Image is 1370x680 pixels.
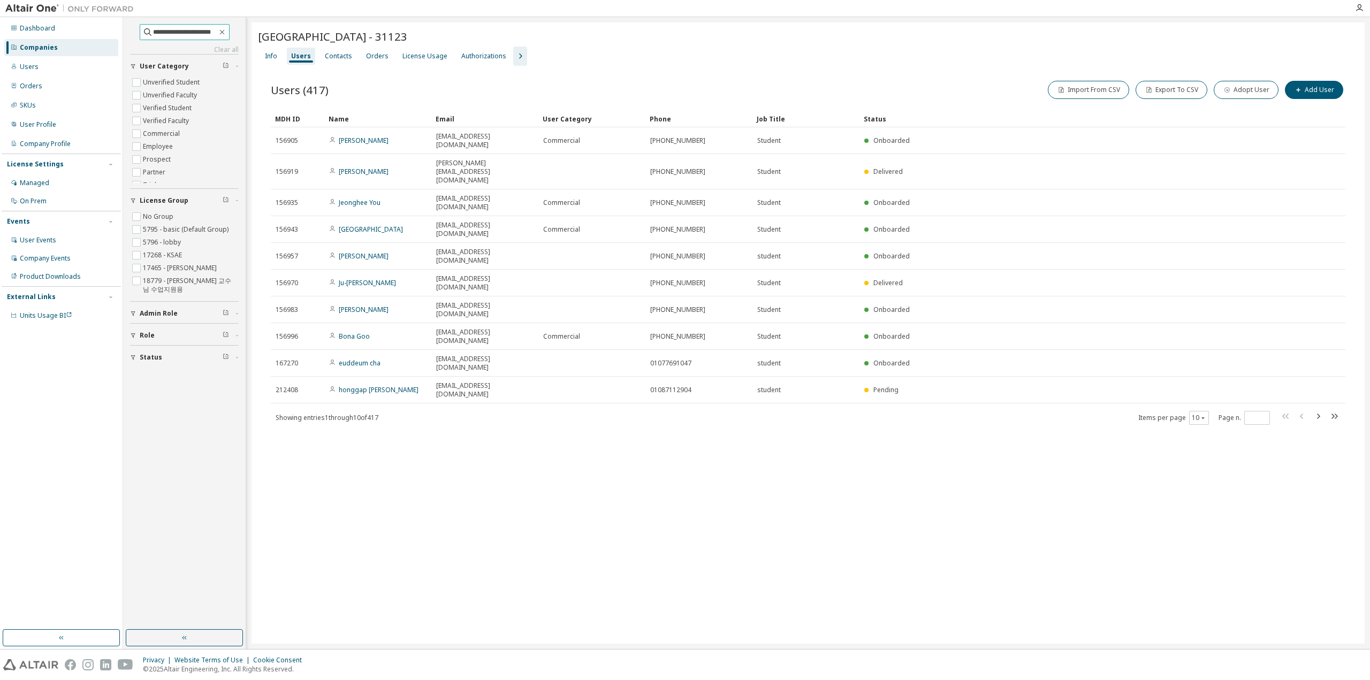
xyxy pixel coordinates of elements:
[1048,81,1129,99] button: Import From CSV
[20,120,56,129] div: User Profile
[873,225,910,234] span: Onboarded
[757,386,781,394] span: student
[339,385,418,394] a: honggap [PERSON_NAME]
[140,196,188,205] span: License Group
[436,221,534,238] span: [EMAIL_ADDRESS][DOMAIN_NAME]
[130,346,239,369] button: Status
[436,301,534,318] span: [EMAIL_ADDRESS][DOMAIN_NAME]
[436,194,534,211] span: [EMAIL_ADDRESS][DOMAIN_NAME]
[339,278,396,287] a: Ju-[PERSON_NAME]
[143,210,176,223] label: No Group
[140,353,162,362] span: Status
[275,110,320,127] div: MDH ID
[436,274,534,292] span: [EMAIL_ADDRESS][DOMAIN_NAME]
[143,102,194,114] label: Verified Student
[757,305,781,314] span: Student
[20,101,36,110] div: SKUs
[276,252,298,261] span: 156957
[140,62,189,71] span: User Category
[873,251,910,261] span: Onboarded
[757,167,781,176] span: Student
[276,279,298,287] span: 156970
[143,89,199,102] label: Unverified Faculty
[329,110,427,127] div: Name
[1285,81,1343,99] button: Add User
[650,198,705,207] span: [PHONE_NUMBER]
[276,359,298,368] span: 167270
[130,55,239,78] button: User Category
[20,140,71,148] div: Company Profile
[757,225,781,234] span: Student
[276,332,298,341] span: 156996
[140,309,178,318] span: Admin Role
[650,359,691,368] span: 01077691047
[757,359,781,368] span: student
[436,159,534,185] span: [PERSON_NAME][EMAIL_ADDRESS][DOMAIN_NAME]
[543,225,580,234] span: Commercial
[873,358,910,368] span: Onboarded
[143,236,183,249] label: 5796 - lobby
[100,659,111,670] img: linkedin.svg
[864,110,1281,127] div: Status
[339,136,389,145] a: [PERSON_NAME]
[143,179,158,192] label: Trial
[3,659,58,670] img: altair_logo.svg
[143,127,182,140] label: Commercial
[873,167,903,176] span: Delivered
[436,355,534,372] span: [EMAIL_ADDRESS][DOMAIN_NAME]
[650,332,705,341] span: [PHONE_NUMBER]
[1136,81,1207,99] button: Export To CSV
[757,136,781,145] span: Student
[543,332,580,341] span: Commercial
[650,110,748,127] div: Phone
[174,656,253,664] div: Website Terms of Use
[650,167,705,176] span: [PHONE_NUMBER]
[1192,414,1206,422] button: 10
[5,3,139,14] img: Altair One
[1138,411,1209,425] span: Items per page
[650,305,705,314] span: [PHONE_NUMBER]
[757,252,781,261] span: student
[543,110,641,127] div: User Category
[461,52,506,60] div: Authorizations
[339,167,389,176] a: [PERSON_NAME]
[7,217,30,226] div: Events
[140,331,155,340] span: Role
[650,279,705,287] span: [PHONE_NUMBER]
[223,353,229,362] span: Clear filter
[873,198,910,207] span: Onboarded
[20,43,58,52] div: Companies
[276,413,378,422] span: Showing entries 1 through 10 of 417
[1219,411,1270,425] span: Page n.
[339,198,380,207] a: Jeonghee You
[276,167,298,176] span: 156919
[757,279,781,287] span: Student
[7,160,64,169] div: License Settings
[20,311,72,320] span: Units Usage BI
[650,225,705,234] span: [PHONE_NUMBER]
[276,305,298,314] span: 156983
[20,24,55,33] div: Dashboard
[7,293,56,301] div: External Links
[223,331,229,340] span: Clear filter
[1214,81,1278,99] button: Adopt User
[757,110,855,127] div: Job Title
[543,198,580,207] span: Commercial
[873,278,903,287] span: Delivered
[276,198,298,207] span: 156935
[143,140,175,153] label: Employee
[436,132,534,149] span: [EMAIL_ADDRESS][DOMAIN_NAME]
[276,386,298,394] span: 212408
[143,262,219,274] label: 17465 - [PERSON_NAME]
[65,659,76,670] img: facebook.svg
[20,197,47,205] div: On Prem
[873,136,910,145] span: Onboarded
[143,76,202,89] label: Unverified Student
[223,196,229,205] span: Clear filter
[436,381,534,399] span: [EMAIL_ADDRESS][DOMAIN_NAME]
[650,252,705,261] span: [PHONE_NUMBER]
[20,63,39,71] div: Users
[339,332,370,341] a: Bona Goo
[366,52,389,60] div: Orders
[143,223,231,236] label: 5795 - basic (Default Group)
